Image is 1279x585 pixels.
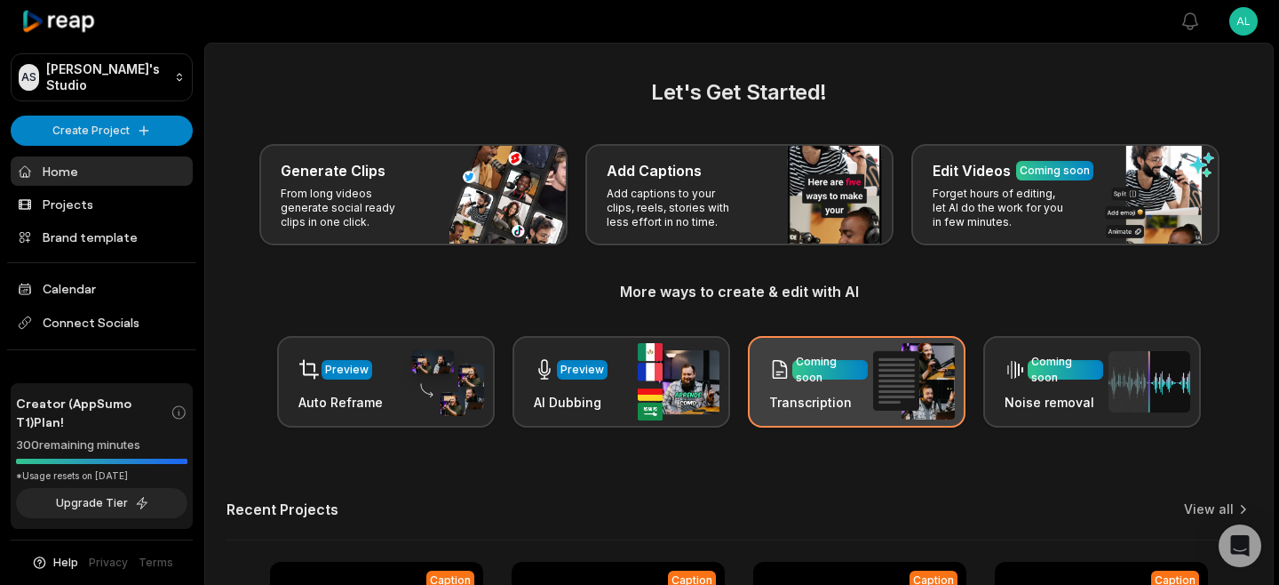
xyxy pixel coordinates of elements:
[16,469,187,483] div: *Usage resets on [DATE]
[298,393,383,412] h3: Auto Reframe
[1020,163,1090,179] div: Coming soon
[89,555,128,571] a: Privacy
[607,160,702,181] h3: Add Captions
[11,222,193,252] a: Brand template
[16,394,171,431] span: Creator (AppSumo T1) Plan!
[11,307,193,339] span: Connect Socials
[281,160,385,181] h3: Generate Clips
[226,281,1251,302] h3: More ways to create & edit with AI
[11,116,193,146] button: Create Project
[1031,354,1100,386] div: Coming soon
[16,437,187,454] div: 300 remaining minutes
[325,362,369,378] div: Preview
[638,343,719,421] img: ai_dubbing.png
[933,187,1070,229] p: Forget hours of editing, let AI do the work for you in few minutes.
[873,343,955,420] img: transcription.png
[402,348,484,417] img: auto_reframe.png
[16,488,187,518] button: Upgrade Tier
[19,64,39,91] div: AS
[796,354,864,386] div: Coming soon
[226,76,1251,108] h2: Let's Get Started!
[11,189,193,219] a: Projects
[560,362,604,378] div: Preview
[11,274,193,303] a: Calendar
[281,187,418,229] p: From long videos generate social ready clips in one click.
[1005,393,1103,412] h3: Noise removal
[1108,351,1190,413] img: noise_removal.png
[1184,501,1234,518] a: View all
[46,61,167,93] p: [PERSON_NAME]'s Studio
[11,156,193,186] a: Home
[933,160,1011,181] h3: Edit Videos
[1219,525,1261,567] div: Open Intercom Messenger
[534,393,608,412] h3: AI Dubbing
[226,501,338,518] h2: Recent Projects
[31,555,78,571] button: Help
[53,555,78,571] span: Help
[607,187,744,229] p: Add captions to your clips, reels, stories with less effort in no time.
[769,393,868,412] h3: Transcription
[139,555,173,571] a: Terms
